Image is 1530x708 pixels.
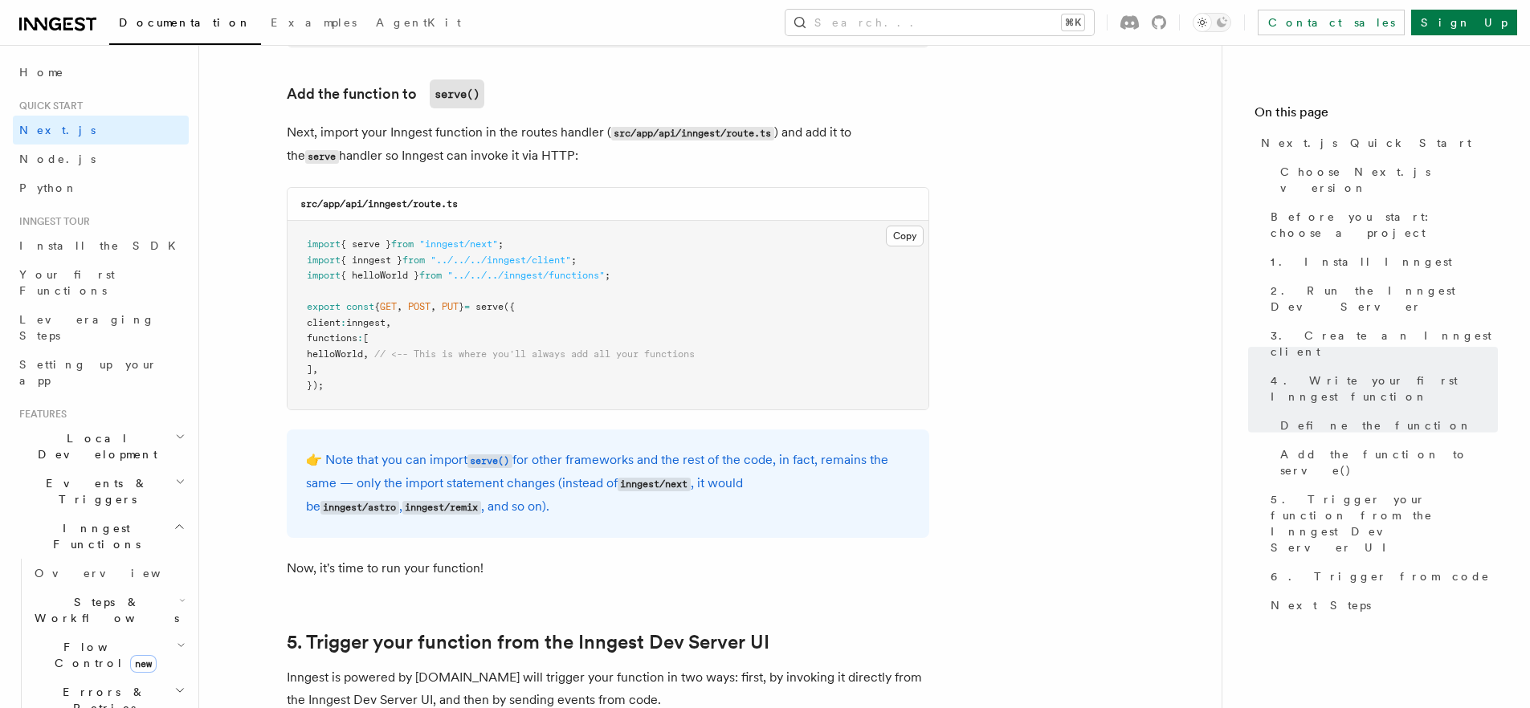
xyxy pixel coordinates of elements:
[1264,247,1498,276] a: 1. Install Inngest
[13,58,189,87] a: Home
[402,254,425,266] span: from
[13,430,175,462] span: Local Development
[13,469,189,514] button: Events & Triggers
[271,16,357,29] span: Examples
[1280,417,1472,433] span: Define the function
[374,301,380,312] span: {
[13,100,83,112] span: Quick start
[13,350,189,395] a: Setting up your app
[402,501,481,515] code: inngest/remix
[19,239,186,252] span: Install the SDK
[305,150,339,164] code: serve
[13,520,173,552] span: Inngest Functions
[13,408,67,421] span: Features
[386,317,391,328] span: ,
[464,301,470,312] span: =
[459,301,464,312] span: }
[28,559,189,588] a: Overview
[13,144,189,173] a: Node.js
[1264,321,1498,366] a: 3. Create an Inngest client
[1264,202,1498,247] a: Before you start: choose a project
[320,501,399,515] code: inngest/astro
[1271,283,1498,315] span: 2. Run the Inngest Dev Server
[312,364,318,375] span: ,
[306,449,910,519] p: 👉 Note that you can import for other frameworks and the rest of the code, in fact, remains the sa...
[498,238,504,250] span: ;
[346,301,374,312] span: const
[307,364,312,375] span: ]
[430,254,571,266] span: "../../../inngest/client"
[307,348,363,360] span: helloWorld
[341,317,346,328] span: :
[28,639,177,671] span: Flow Control
[307,254,341,266] span: import
[363,348,369,360] span: ,
[19,153,96,165] span: Node.js
[1261,135,1471,151] span: Next.js Quick Start
[13,260,189,305] a: Your first Functions
[341,238,391,250] span: { serve }
[785,10,1094,35] button: Search...⌘K
[1264,591,1498,620] a: Next Steps
[130,655,157,673] span: new
[1255,128,1498,157] a: Next.js Quick Start
[1264,276,1498,321] a: 2. Run the Inngest Dev Server
[13,215,90,228] span: Inngest tour
[13,305,189,350] a: Leveraging Steps
[119,16,251,29] span: Documentation
[1411,10,1517,35] a: Sign Up
[307,270,341,281] span: import
[380,301,397,312] span: GET
[1280,446,1498,478] span: Add the function to serve()
[1271,491,1498,555] span: 5. Trigger your function from the Inngest Dev Server UI
[35,567,200,580] span: Overview
[504,301,515,312] span: ({
[1271,328,1498,360] span: 3. Create an Inngest client
[287,121,929,168] p: Next, import your Inngest function in the routes handler ( ) and add it to the handler so Inngest...
[618,478,691,491] code: inngest/next
[28,588,189,633] button: Steps & Workflows
[341,254,402,266] span: { inngest }
[605,270,610,281] span: ;
[13,231,189,260] a: Install the SDK
[419,238,498,250] span: "inngest/next"
[287,557,929,580] p: Now, it's time to run your function!
[307,380,324,391] span: });
[307,332,357,344] span: functions
[19,64,64,80] span: Home
[13,116,189,144] a: Next.js
[1280,164,1498,196] span: Choose Next.js version
[1271,254,1452,270] span: 1. Install Inngest
[287,79,484,108] a: Add the function toserve()
[13,173,189,202] a: Python
[19,358,157,387] span: Setting up your app
[357,332,363,344] span: :
[1255,103,1498,128] h4: On this page
[19,268,115,297] span: Your first Functions
[13,424,189,469] button: Local Development
[1271,568,1490,584] span: 6. Trigger from code
[366,5,471,43] a: AgentKit
[419,270,442,281] span: from
[1271,597,1371,613] span: Next Steps
[571,254,577,266] span: ;
[19,313,155,342] span: Leveraging Steps
[374,348,695,360] span: // <-- This is where you'll always add all your functions
[430,301,436,312] span: ,
[475,301,504,312] span: serve
[261,5,366,43] a: Examples
[886,226,924,246] button: Copy
[19,181,78,194] span: Python
[300,198,458,210] code: src/app/api/inngest/route.ts
[1258,10,1405,35] a: Contact sales
[391,238,414,250] span: from
[611,127,774,140] code: src/app/api/inngest/route.ts
[28,633,189,677] button: Flow Controlnew
[467,452,512,467] a: serve()
[1193,13,1231,32] button: Toggle dark mode
[1274,440,1498,485] a: Add the function to serve()
[1271,209,1498,241] span: Before you start: choose a project
[19,124,96,136] span: Next.js
[13,514,189,559] button: Inngest Functions
[109,5,261,45] a: Documentation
